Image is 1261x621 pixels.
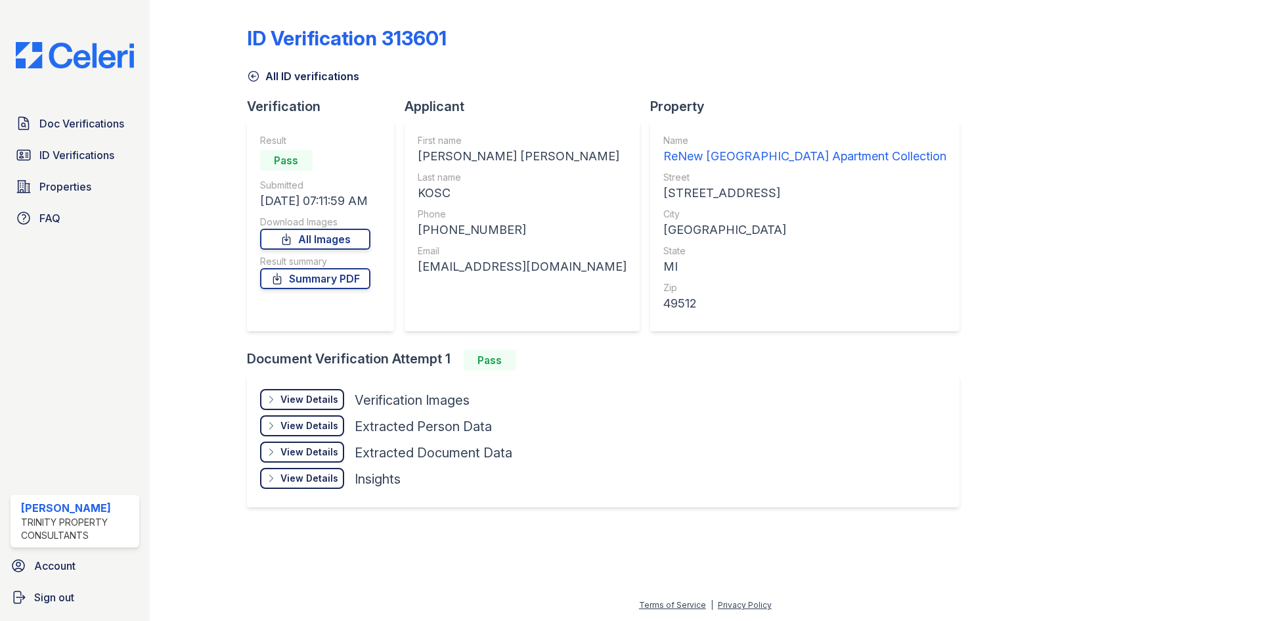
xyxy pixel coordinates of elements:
div: Document Verification Attempt 1 [247,350,970,371]
div: City [663,208,946,221]
div: Last name [418,171,627,184]
div: View Details [280,419,338,432]
div: Name [663,134,946,147]
div: Extracted Person Data [355,417,492,436]
div: Phone [418,208,627,221]
div: View Details [280,446,338,459]
div: Zip [663,281,946,294]
div: [PERSON_NAME] [PERSON_NAME] [418,147,627,166]
a: Summary PDF [260,268,370,289]
div: Submitted [260,179,370,192]
div: ID Verification 313601 [247,26,447,50]
div: Extracted Document Data [355,444,512,462]
div: Applicant [405,97,650,116]
div: Pass [260,150,313,171]
a: ID Verifications [11,142,139,168]
div: First name [418,134,627,147]
div: Insights [355,470,401,488]
div: State [663,244,946,258]
a: Privacy Policy [718,600,772,610]
a: Doc Verifications [11,110,139,137]
div: View Details [280,393,338,406]
a: Terms of Service [639,600,706,610]
a: Account [5,553,144,579]
div: MI [663,258,946,276]
div: [PHONE_NUMBER] [418,221,627,239]
div: [GEOGRAPHIC_DATA] [663,221,946,239]
a: Sign out [5,584,144,610]
a: All Images [260,229,370,250]
div: Street [663,171,946,184]
span: ID Verifications [39,147,114,163]
div: Email [418,244,627,258]
a: Properties [11,173,139,200]
div: Result [260,134,370,147]
div: Result summary [260,255,370,268]
span: Properties [39,179,91,195]
div: View Details [280,472,338,485]
div: Verification [247,97,405,116]
div: 49512 [663,294,946,313]
a: All ID verifications [247,68,359,84]
span: FAQ [39,210,60,226]
div: Download Images [260,216,370,229]
span: Doc Verifications [39,116,124,131]
a: FAQ [11,205,139,231]
div: Pass [464,350,516,371]
div: Property [650,97,970,116]
div: [STREET_ADDRESS] [663,184,946,202]
img: CE_Logo_Blue-a8612792a0a2168367f1c8372b55b34899dd931a85d93a1a3d3e32e68fde9ad4.png [5,42,144,68]
div: [EMAIL_ADDRESS][DOMAIN_NAME] [418,258,627,276]
div: Verification Images [355,391,470,409]
div: [DATE] 07:11:59 AM [260,192,370,210]
div: | [711,600,713,610]
div: ReNew [GEOGRAPHIC_DATA] Apartment Collection [663,147,946,166]
div: KOSC [418,184,627,202]
div: Trinity Property Consultants [21,516,134,542]
span: Sign out [34,589,74,605]
iframe: chat widget [1206,568,1248,608]
div: [PERSON_NAME] [21,500,134,516]
span: Account [34,558,76,574]
a: Name ReNew [GEOGRAPHIC_DATA] Apartment Collection [663,134,946,166]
